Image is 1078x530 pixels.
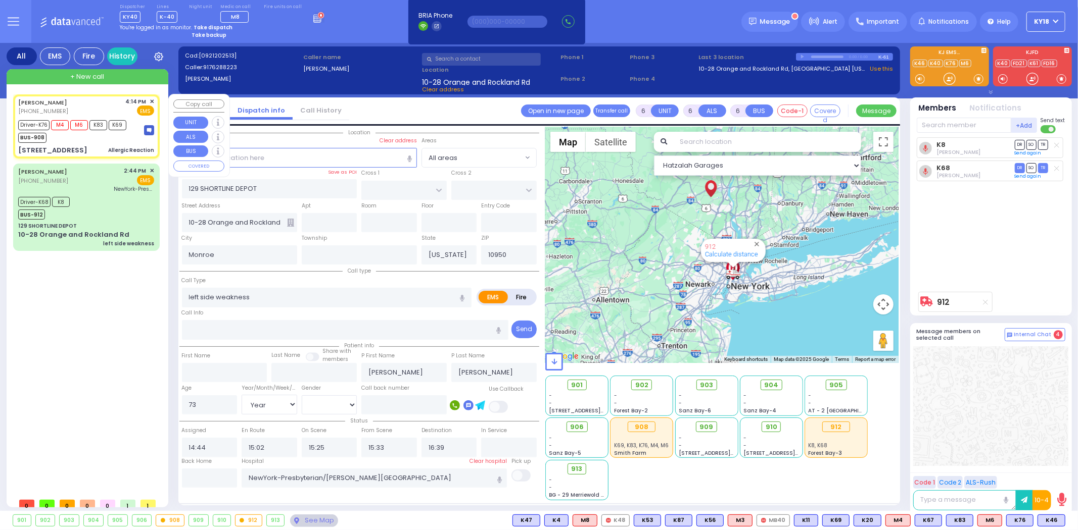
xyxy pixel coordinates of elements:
[185,75,300,83] label: [PERSON_NAME]
[194,24,232,31] strong: Take dispatch
[361,384,409,392] label: Call back number
[549,399,552,407] span: -
[7,47,37,65] div: All
[192,31,226,39] strong: Take backup
[89,120,107,130] span: K83
[913,60,927,67] a: K46
[322,355,348,363] span: members
[108,146,154,154] div: Allergic Reaction
[150,167,154,175] span: ✕
[1005,328,1065,341] button: Internal Chat 4
[548,350,581,363] a: Open this area in Google Maps (opens a new window)
[182,457,212,465] label: Back Home
[189,4,212,10] label: Night unit
[572,464,583,474] span: 913
[328,169,357,176] label: Save as POI
[936,141,946,148] a: K8
[917,118,1011,133] input: Search member
[36,515,55,526] div: 902
[322,347,351,355] small: Share with
[150,97,154,106] span: ✕
[1011,118,1038,133] button: +Add
[18,197,51,207] span: Driver-K68
[679,449,774,457] span: [STREET_ADDRESS][PERSON_NAME]
[665,514,692,526] div: BLS
[959,60,971,67] a: M6
[60,500,75,507] span: 0
[287,219,294,227] span: Other building occupants
[80,500,95,507] span: 0
[421,427,452,435] label: Destination
[936,172,980,179] span: Isaac Herskovits
[467,16,547,28] input: (000)000-00000
[867,17,899,26] span: Important
[173,99,224,109] button: Copy call
[809,407,883,414] span: AT - 2 [GEOGRAPHIC_DATA]
[173,117,208,129] button: UNIT
[173,131,208,143] button: ALS
[182,148,417,167] input: Search location here
[343,129,376,136] span: Location
[993,50,1072,57] label: KJFD
[126,98,147,105] span: 4:14 PM
[822,514,850,526] div: K69
[885,514,911,526] div: M4
[743,399,746,407] span: -
[242,468,507,488] input: Search hospital
[586,132,636,152] button: Show satellite imagery
[13,515,31,526] div: 901
[39,500,55,507] span: 0
[705,243,716,250] a: 912
[752,239,762,249] button: Close
[1038,514,1065,526] div: K46
[421,202,434,210] label: Floor
[267,515,285,526] div: 913
[549,392,552,399] span: -
[132,515,152,526] div: 906
[705,250,758,258] a: Calculate distance
[361,169,380,177] label: Cross 1
[679,407,711,414] span: Sanz Bay-6
[1015,163,1025,173] span: DR
[182,352,211,360] label: First Name
[743,392,746,399] span: -
[303,65,418,73] label: [PERSON_NAME]
[854,514,881,526] div: BLS
[560,75,626,83] span: Phone 2
[343,267,376,275] span: Call type
[809,399,812,407] span: -
[822,421,850,433] div: 912
[679,434,682,442] span: -
[743,449,839,457] span: [STREET_ADDRESS][PERSON_NAME]
[74,47,104,65] div: Fire
[18,177,68,185] span: [PHONE_NUMBER]
[724,260,742,280] div: NewYork-Presbyterian/Weill Cornell Medical Center
[302,234,327,242] label: Township
[1028,60,1041,67] a: K61
[913,476,936,489] button: Code 1
[728,514,753,526] div: ALS
[1006,514,1034,526] div: K76
[544,514,569,526] div: K4
[1026,12,1065,32] button: KY18
[749,18,757,25] img: message.svg
[361,352,395,360] label: P First Name
[339,342,379,349] span: Patient info
[507,291,536,303] label: Fire
[271,351,300,359] label: Last Name
[1041,117,1065,124] span: Send text
[571,380,583,390] span: 901
[40,15,107,28] img: Logo
[182,384,192,392] label: Age
[573,514,597,526] div: M8
[144,125,154,135] img: message-box.svg
[84,515,104,526] div: 904
[699,53,796,62] label: Last 3 location
[302,384,321,392] label: Gender
[1054,330,1063,339] span: 4
[182,427,207,435] label: Assigned
[651,104,679,117] button: UNIT
[293,105,349,115] a: Call History
[635,380,648,390] span: 902
[634,514,661,526] div: K53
